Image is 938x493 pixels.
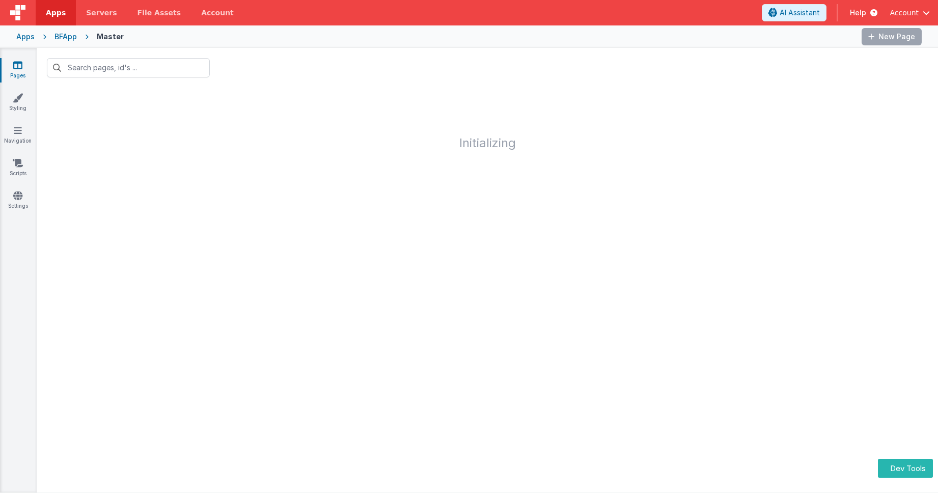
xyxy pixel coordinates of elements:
button: AI Assistant [762,4,826,21]
input: Search pages, id's ... [47,58,210,77]
span: Apps [46,8,66,18]
span: Account [890,8,919,18]
span: Help [850,8,866,18]
button: New Page [862,28,922,45]
div: Master [97,32,124,42]
span: File Assets [137,8,181,18]
button: Account [890,8,930,18]
h1: Initializing [37,88,938,150]
div: Apps [16,32,35,42]
button: Dev Tools [878,459,933,478]
span: Servers [86,8,117,18]
div: BFApp [54,32,77,42]
span: AI Assistant [780,8,820,18]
